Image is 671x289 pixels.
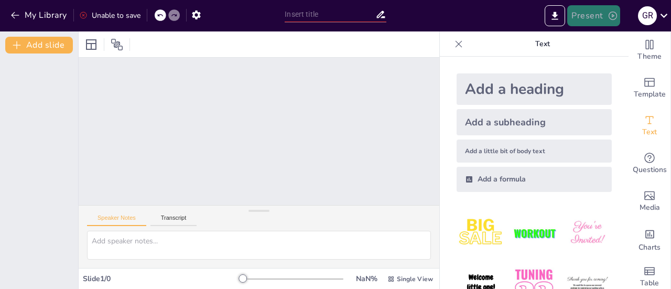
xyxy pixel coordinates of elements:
button: Export to PowerPoint [545,5,565,26]
button: My Library [8,7,71,24]
div: G R [638,6,657,25]
button: Speaker Notes [87,215,146,226]
input: Insert title [285,7,375,22]
span: Table [640,277,659,289]
span: Template [634,89,666,100]
div: Add a heading [457,73,612,105]
div: Add a formula [457,167,612,192]
div: Add a subheading [457,109,612,135]
button: Add slide [5,37,73,53]
img: 2.jpeg [510,209,558,258]
img: 3.jpeg [563,209,612,258]
div: NaN % [354,274,379,284]
span: Text [642,126,657,138]
div: Add ready made slides [629,69,670,107]
div: Get real-time input from your audience [629,145,670,183]
span: Position [111,38,123,51]
span: Media [640,202,660,213]
button: Present [567,5,620,26]
span: Theme [637,51,662,62]
div: Add charts and graphs [629,220,670,258]
div: Add images, graphics, shapes or video [629,183,670,220]
div: Add text boxes [629,107,670,145]
div: Slide 1 / 0 [83,274,243,284]
p: Text [467,31,618,57]
div: Add a little bit of body text [457,140,612,163]
img: 1.jpeg [457,209,505,258]
div: Change the overall theme [629,31,670,69]
span: Single View [397,275,433,283]
span: Charts [638,242,661,253]
button: Transcript [150,215,197,226]
button: G R [638,5,657,26]
div: Layout [83,36,100,53]
div: Unable to save [79,10,140,20]
span: Questions [633,164,667,176]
